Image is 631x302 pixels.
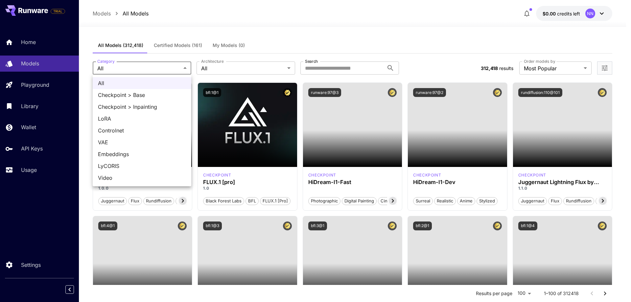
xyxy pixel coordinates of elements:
iframe: Chat Widget [598,270,631,302]
div: Widget chat [598,270,631,302]
span: All [98,79,186,87]
span: Controlnet [98,127,186,134]
span: LyCORIS [98,162,186,170]
span: Checkpoint > Base [98,91,186,99]
span: VAE [98,138,186,146]
span: Video [98,174,186,182]
span: LoRA [98,115,186,123]
span: Embeddings [98,150,186,158]
span: Checkpoint > Inpainting [98,103,186,111]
